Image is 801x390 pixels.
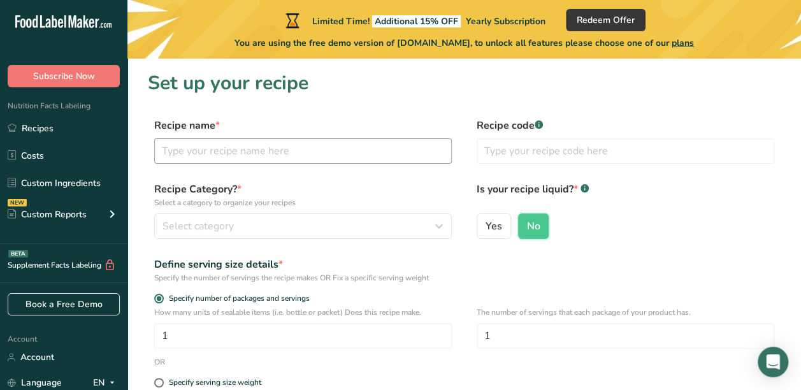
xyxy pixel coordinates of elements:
span: No [526,220,540,233]
label: Recipe code [477,118,774,133]
p: How many units of sealable items (i.e. bottle or packet) Does this recipe make. [154,307,452,318]
div: Open Intercom Messenger [758,347,788,377]
p: The number of servings that each package of your product has. [477,307,774,318]
div: Define serving size details [154,257,452,272]
span: Yes [486,220,502,233]
div: Custom Reports [8,208,87,221]
label: Is your recipe liquid? [477,182,774,208]
button: Select category [154,213,452,239]
input: Type your recipe code here [477,138,774,164]
span: You are using the free demo version of [DOMAIN_NAME], to unlock all features please choose one of... [235,36,694,50]
h1: Set up your recipe [148,69,781,97]
div: BETA [8,250,28,257]
div: Limited Time! [283,13,545,28]
input: Type your recipe name here [154,138,452,164]
button: Subscribe Now [8,65,120,87]
div: Specify serving size weight [169,378,261,387]
span: Subscribe Now [33,69,95,83]
span: Yearly Subscription [466,15,545,27]
button: Redeem Offer [566,9,646,31]
div: Specify the number of servings the recipe makes OR Fix a specific serving weight [154,272,452,284]
div: OR [154,356,165,368]
span: Redeem Offer [577,13,635,27]
div: NEW [8,199,27,206]
label: Recipe name [154,118,452,133]
span: Select category [162,219,234,234]
label: Recipe Category? [154,182,452,208]
span: Specify number of packages and servings [164,294,310,303]
a: Book a Free Demo [8,293,120,315]
span: Additional 15% OFF [372,15,461,27]
span: plans [672,37,694,49]
p: Select a category to organize your recipes [154,197,452,208]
